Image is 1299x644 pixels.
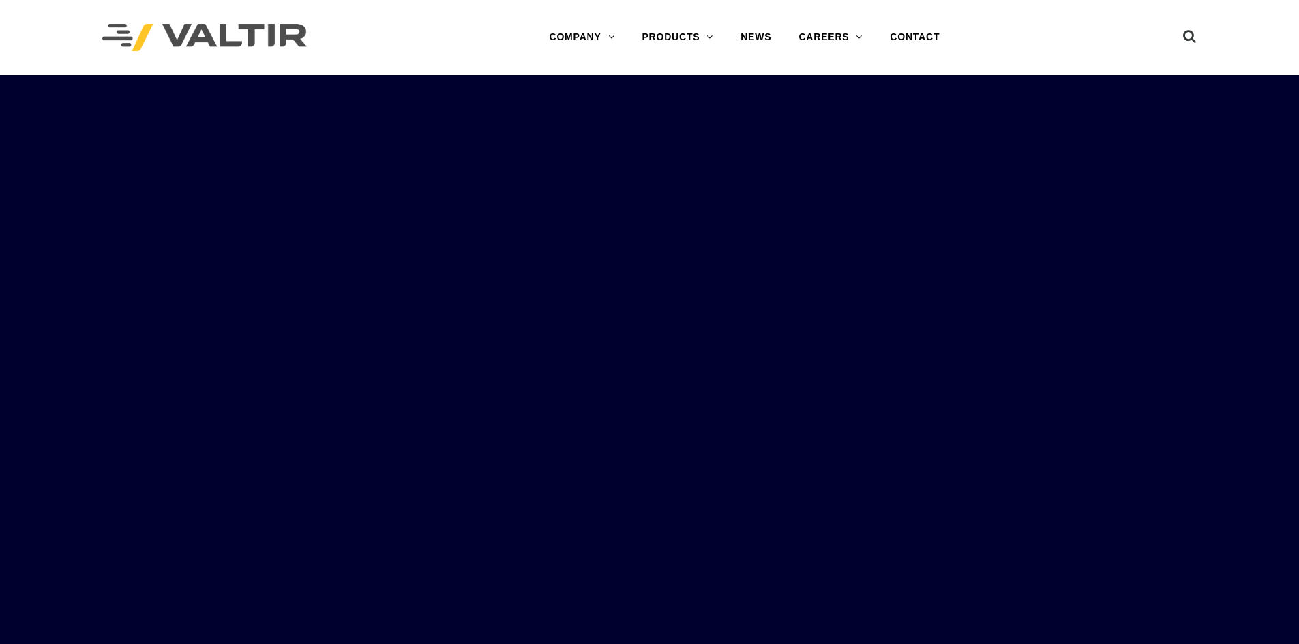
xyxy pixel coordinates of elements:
[535,24,628,51] a: COMPANY
[628,24,727,51] a: PRODUCTS
[102,24,307,52] img: Valtir
[727,24,785,51] a: NEWS
[785,24,876,51] a: CAREERS
[876,24,953,51] a: CONTACT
